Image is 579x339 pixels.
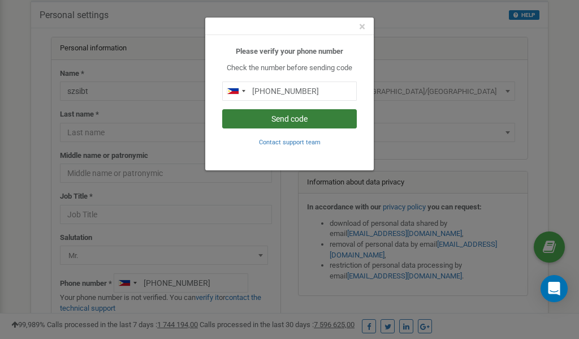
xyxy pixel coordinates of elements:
[259,139,321,146] small: Contact support team
[359,20,365,33] span: ×
[236,47,343,55] b: Please verify your phone number
[222,81,357,101] input: 0905 123 4567
[541,275,568,302] div: Open Intercom Messenger
[222,63,357,74] p: Check the number before sending code
[259,138,321,146] a: Contact support team
[359,21,365,33] button: Close
[223,82,249,100] div: Telephone country code
[222,109,357,128] button: Send code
